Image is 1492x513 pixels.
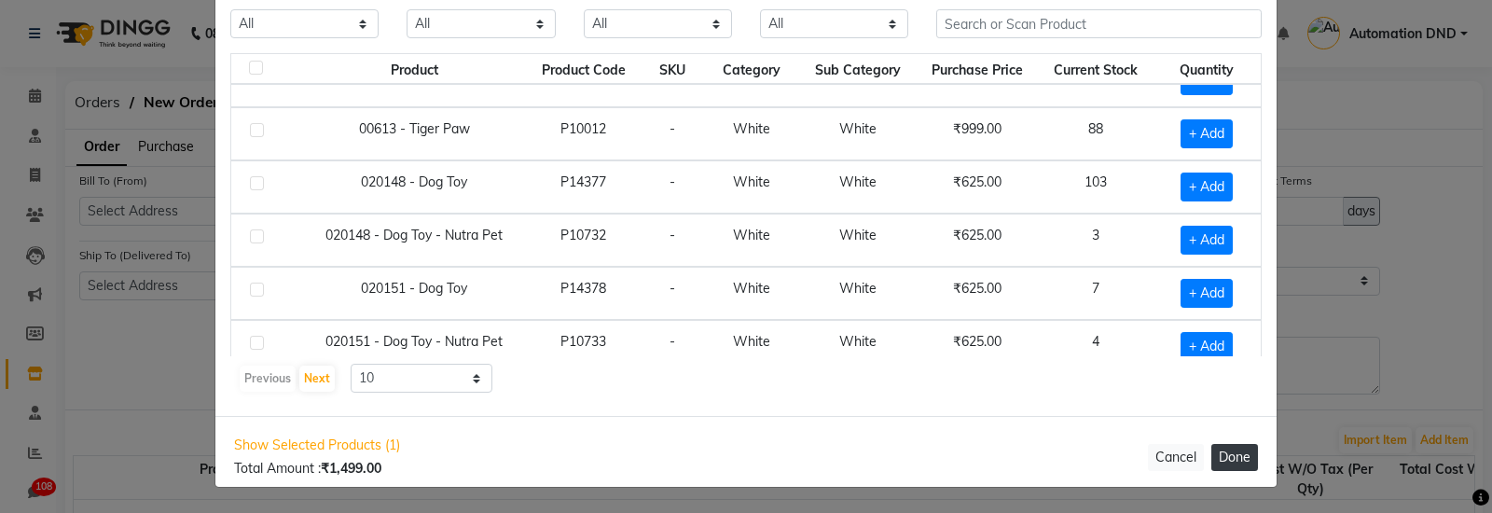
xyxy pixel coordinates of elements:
[299,366,335,392] button: Next
[641,107,703,160] td: -
[303,107,527,160] td: 00613 - Tiger Paw
[1153,53,1261,85] th: Quantity
[1181,173,1233,201] span: + Add
[641,53,703,85] th: SKU
[703,267,800,320] td: White
[917,160,1038,214] td: ₹625.00
[641,214,703,267] td: -
[526,320,641,373] td: P10733
[321,460,381,477] b: ₹1,499.00
[932,62,1023,78] span: Purchase Price
[800,320,917,373] td: White
[800,267,917,320] td: White
[1038,214,1153,267] td: 3
[703,53,800,85] th: Category
[703,320,800,373] td: White
[1038,320,1153,373] td: 4
[641,320,703,373] td: -
[917,214,1038,267] td: ₹625.00
[1038,53,1153,85] th: Current Stock
[703,214,800,267] td: White
[1181,279,1233,308] span: + Add
[234,436,400,455] span: Show Selected Products (1)
[917,320,1038,373] td: ₹625.00
[917,267,1038,320] td: ₹625.00
[1181,332,1233,361] span: + Add
[641,267,703,320] td: -
[1038,107,1153,160] td: 88
[1038,160,1153,214] td: 103
[303,320,527,373] td: 020151 - Dog Toy - Nutra Pet
[303,214,527,267] td: 020148 - Dog Toy - Nutra Pet
[703,107,800,160] td: White
[800,53,917,85] th: Sub Category
[703,160,800,214] td: White
[303,160,527,214] td: 020148 - Dog Toy
[800,214,917,267] td: White
[641,160,703,214] td: -
[526,214,641,267] td: P10732
[526,107,641,160] td: P10012
[526,53,641,85] th: Product Code
[234,460,381,477] span: Total Amount :
[936,9,1262,38] input: Search or Scan Product
[303,267,527,320] td: 020151 - Dog Toy
[303,53,527,85] th: Product
[917,107,1038,160] td: ₹999.00
[1181,119,1233,148] span: + Add
[526,267,641,320] td: P14378
[800,107,917,160] td: White
[1211,444,1258,471] button: Done
[1038,267,1153,320] td: 7
[800,160,917,214] td: White
[526,160,641,214] td: P14377
[1181,226,1233,255] span: + Add
[1148,444,1204,471] button: Cancel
